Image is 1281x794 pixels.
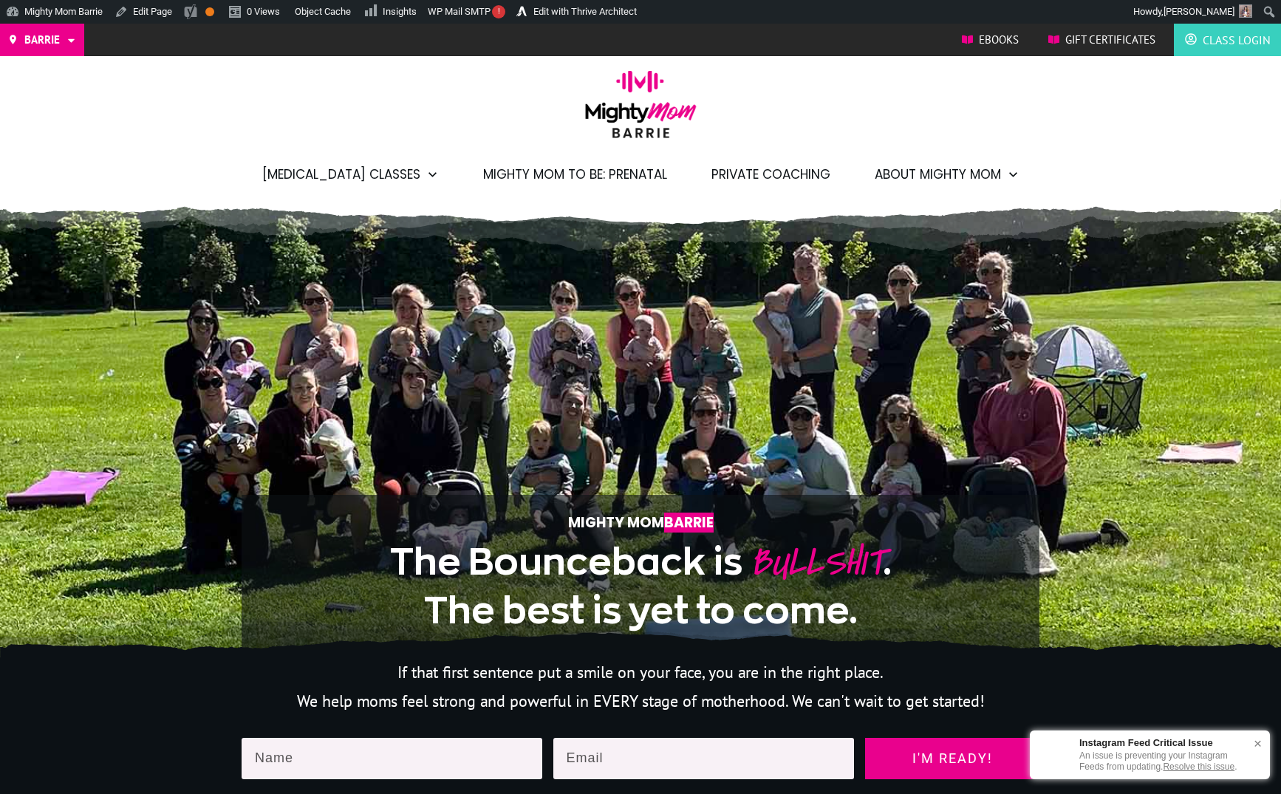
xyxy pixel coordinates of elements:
[1079,750,1246,772] p: An issue is preventing your Instagram Feeds from updating. .
[242,738,542,779] input: Name
[205,7,214,16] div: OK
[875,162,1019,187] a: About Mighty Mom
[287,536,994,634] h1: .
[1048,29,1155,51] a: Gift Certificates
[1037,739,1070,772] img: Instagram Feed icon
[578,70,704,148] img: mightymom-logo-barrie
[483,162,667,187] a: Mighty Mom to Be: Prenatal
[1065,29,1155,51] span: Gift Certificates
[750,535,883,590] span: BULLSHIT
[1164,6,1234,17] span: [PERSON_NAME]
[390,541,742,581] span: The Bounceback is
[875,162,1001,187] span: About Mighty Mom
[262,162,439,187] a: [MEDICAL_DATA] Classes
[664,513,714,533] span: Barrie
[865,738,1039,779] a: I'm ready!
[878,751,1026,766] span: I'm ready!
[962,29,1019,51] a: Ebooks
[979,29,1019,51] span: Ebooks
[1079,738,1246,747] h3: Instagram Feed Critical Issue
[7,29,77,51] a: Barrie
[262,162,420,187] span: [MEDICAL_DATA] Classes
[1185,28,1270,52] a: Class Login
[1246,729,1269,758] div: ×
[424,590,858,630] span: The best is yet to come.
[397,662,884,682] span: If that first sentence put a smile on your face, you are in the right place.
[1203,28,1270,52] span: Class Login
[492,5,505,18] span: !
[24,29,60,51] span: Barrie
[287,510,994,535] p: Mighty Mom
[553,738,855,779] input: Email
[1163,762,1234,772] a: Resolve this issue
[711,162,830,187] a: Private Coaching
[297,691,985,711] span: We help moms feel strong and powerful in EVERY stage of motherhood. We can't wait to get started!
